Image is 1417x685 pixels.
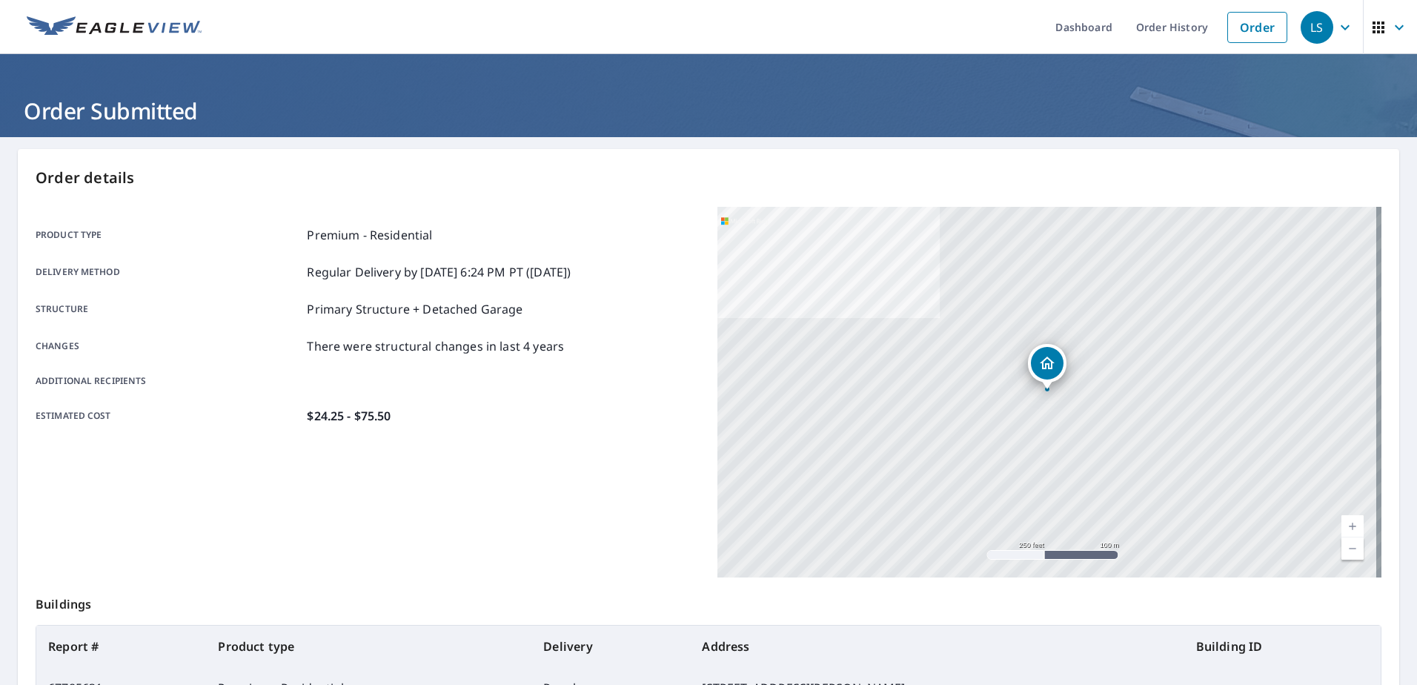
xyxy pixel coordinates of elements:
[1184,626,1381,667] th: Building ID
[36,167,1381,189] p: Order details
[36,374,301,388] p: Additional recipients
[36,626,206,667] th: Report #
[1341,515,1364,537] a: Current Level 17, Zoom In
[307,407,391,425] p: $24.25 - $75.50
[307,263,571,281] p: Regular Delivery by [DATE] 6:24 PM PT ([DATE])
[36,263,301,281] p: Delivery method
[531,626,690,667] th: Delivery
[36,226,301,244] p: Product type
[36,337,301,355] p: Changes
[36,407,301,425] p: Estimated cost
[27,16,202,39] img: EV Logo
[1028,344,1066,390] div: Dropped pin, building 1, Residential property, 226 Pickett Mill Blvd Okatie, SC 29909
[307,226,432,244] p: Premium - Residential
[18,96,1399,126] h1: Order Submitted
[1227,12,1287,43] a: Order
[36,578,1381,625] p: Buildings
[206,626,531,667] th: Product type
[36,300,301,318] p: Structure
[307,300,522,318] p: Primary Structure + Detached Garage
[1341,537,1364,560] a: Current Level 17, Zoom Out
[307,337,564,355] p: There were structural changes in last 4 years
[1301,11,1333,44] div: LS
[690,626,1184,667] th: Address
